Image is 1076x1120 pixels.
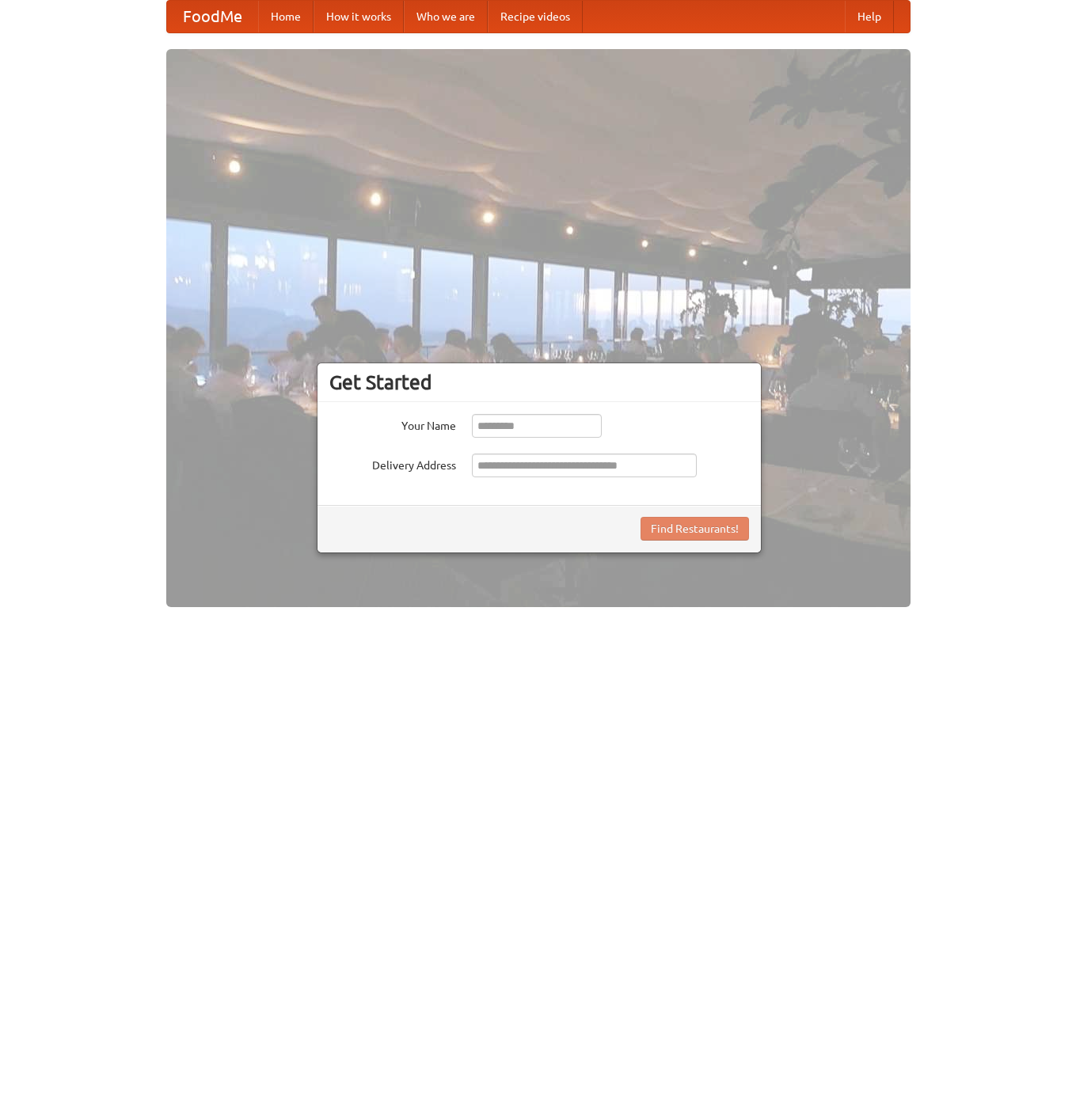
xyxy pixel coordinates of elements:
[329,414,456,434] label: Your Name
[845,1,894,32] a: Help
[314,1,404,32] a: How it works
[167,1,258,32] a: FoodMe
[404,1,488,32] a: Who we are
[488,1,583,32] a: Recipe videos
[258,1,314,32] a: Home
[329,454,456,473] label: Delivery Address
[329,370,749,394] h3: Get Started
[641,517,749,541] button: Find Restaurants!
